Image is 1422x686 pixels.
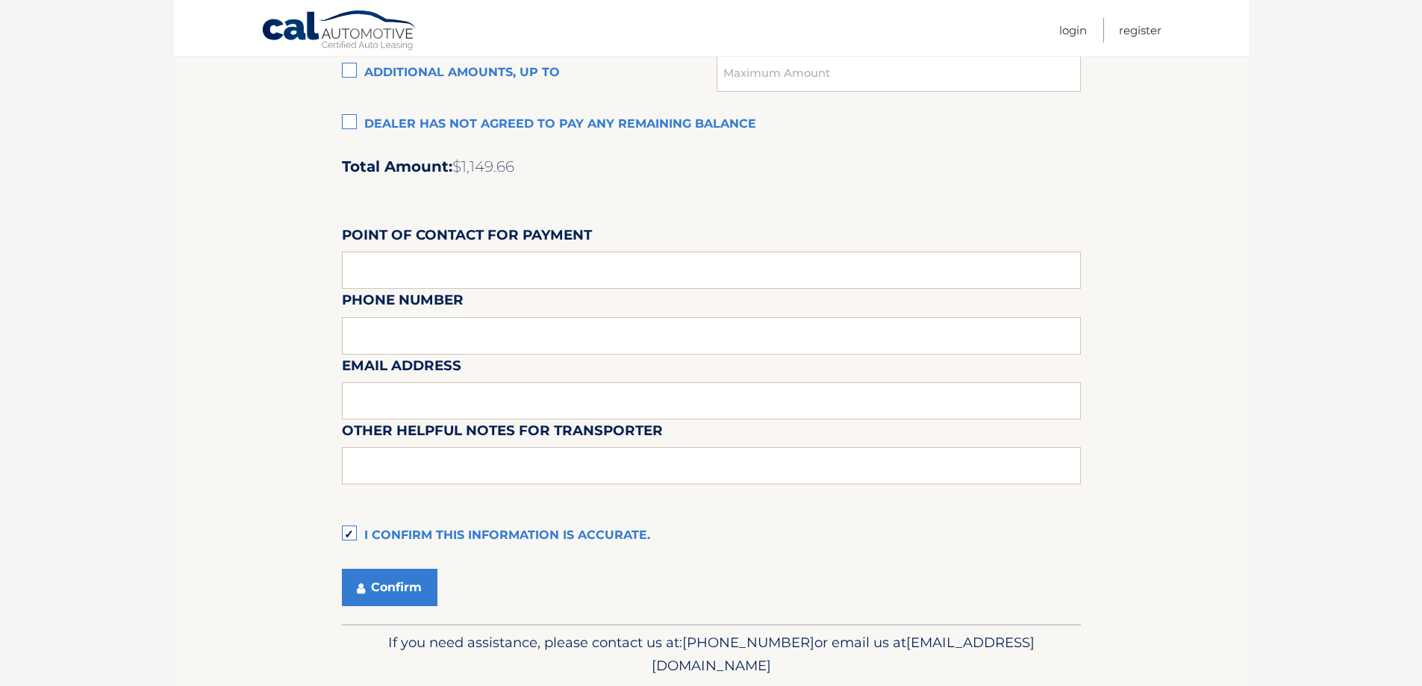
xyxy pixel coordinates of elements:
[342,569,437,606] button: Confirm
[342,110,1081,140] label: Dealer has not agreed to pay any remaining balance
[342,521,1081,551] label: I confirm this information is accurate.
[342,224,592,252] label: Point of Contact for Payment
[682,634,814,651] span: [PHONE_NUMBER]
[342,420,663,447] label: Other helpful notes for transporter
[342,58,717,88] label: Additional amounts, up to
[452,158,514,175] span: $1,149.66
[342,355,461,382] label: Email Address
[261,10,418,53] a: Cal Automotive
[342,158,1081,176] h2: Total Amount:
[352,631,1071,679] p: If you need assistance, please contact us at: or email us at
[1119,18,1161,43] a: Register
[1059,18,1087,43] a: Login
[717,54,1080,92] input: Maximum Amount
